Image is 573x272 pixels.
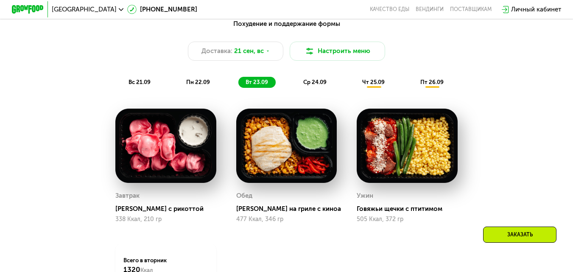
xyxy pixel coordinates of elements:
div: 477 Ккал, 346 гр [236,216,337,223]
span: вс 21.09 [129,79,151,85]
div: 505 Ккал, 372 гр [357,216,458,223]
span: чт 25.09 [362,79,385,85]
span: [GEOGRAPHIC_DATA] [52,6,117,13]
div: [PERSON_NAME] на гриле с киноа [236,205,344,213]
a: [PHONE_NUMBER] [127,5,197,14]
div: Говяжьи щечки с птитимом [357,205,464,213]
span: Доставка: [201,46,232,56]
div: поставщикам [450,6,492,13]
a: Вендинги [416,6,444,13]
span: вт 23.09 [246,79,268,85]
div: Личный кабинет [511,5,561,14]
button: Настроить меню [290,42,385,61]
div: Завтрак [115,190,140,202]
div: Обед [236,190,252,202]
div: Заказать [483,227,556,243]
div: Ужин [357,190,373,202]
span: пт 26.09 [420,79,444,85]
div: 338 Ккал, 210 гр [115,216,216,223]
span: 21 сен, вс [234,46,264,56]
div: Похудение и поддержание формы [51,19,522,29]
span: ср 24.09 [303,79,327,85]
a: Качество еды [370,6,409,13]
span: пн 22.09 [186,79,210,85]
div: [PERSON_NAME] с рикоттой [115,205,223,213]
